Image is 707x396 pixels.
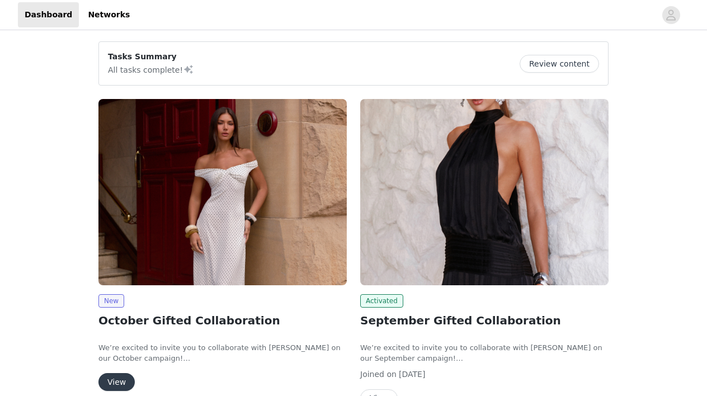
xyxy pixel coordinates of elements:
[360,342,609,364] p: We’re excited to invite you to collaborate with [PERSON_NAME] on our September campaign!
[18,2,79,27] a: Dashboard
[81,2,136,27] a: Networks
[399,370,425,379] span: [DATE]
[98,294,124,308] span: New
[98,373,135,391] button: View
[360,312,609,329] h2: September Gifted Collaboration
[98,378,135,386] a: View
[98,99,347,285] img: Peppermayo AUS
[666,6,676,24] div: avatar
[98,312,347,329] h2: October Gifted Collaboration
[98,342,347,364] p: We’re excited to invite you to collaborate with [PERSON_NAME] on our October campaign!
[360,294,403,308] span: Activated
[360,370,397,379] span: Joined on
[360,99,609,285] img: Peppermayo AUS
[520,55,599,73] button: Review content
[108,63,194,76] p: All tasks complete!
[108,51,194,63] p: Tasks Summary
